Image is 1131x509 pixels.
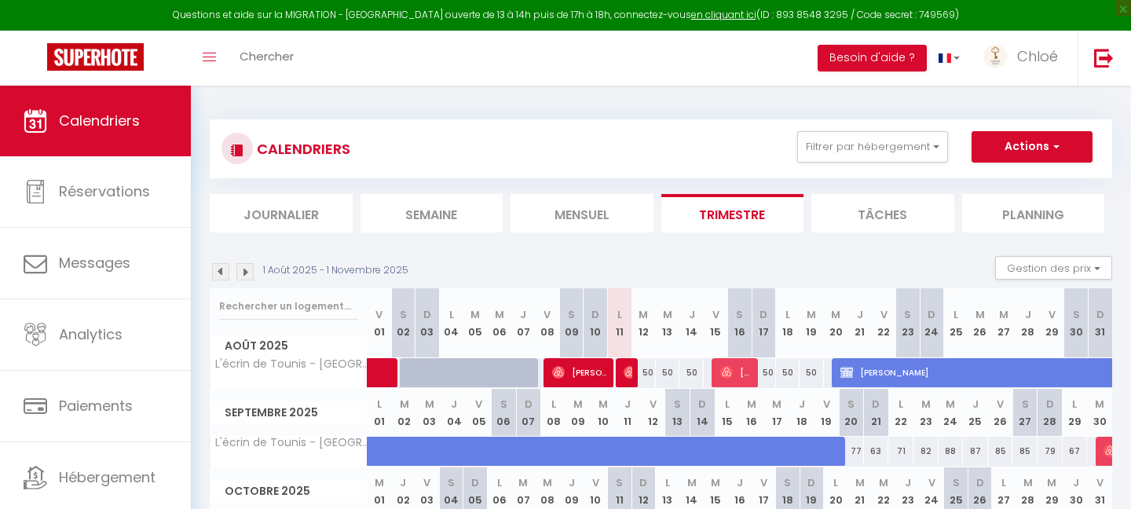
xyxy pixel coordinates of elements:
[591,389,616,437] th: 10
[1063,437,1088,466] div: 67
[565,389,591,437] th: 09
[776,288,800,358] th: 18
[541,389,566,437] th: 08
[665,389,690,437] th: 13
[624,397,631,412] abbr: J
[972,397,979,412] abbr: J
[1001,475,1006,490] abbr: L
[448,475,455,490] abbr: S
[975,307,985,322] abbr: M
[888,389,913,437] th: 22
[59,253,130,273] span: Messages
[944,288,968,358] th: 25
[423,475,430,490] abbr: V
[569,475,575,490] abbr: J
[516,389,541,437] th: 07
[674,397,681,412] abbr: S
[963,389,988,437] th: 25
[740,389,765,437] th: 16
[1096,307,1104,322] abbr: D
[1017,46,1058,66] span: Chloé
[536,288,560,358] th: 08
[715,389,740,437] th: 15
[400,307,407,322] abbr: S
[559,288,584,358] th: 09
[59,467,156,487] span: Hébergement
[857,307,863,322] abbr: J
[439,288,463,358] th: 04
[1047,475,1056,490] abbr: M
[691,8,756,21] a: en cliquant ici
[818,45,927,71] button: Besoin d'aide ?
[544,307,551,322] abbr: V
[995,256,1112,280] button: Gestion des prix
[939,389,964,437] th: 24
[855,475,865,490] abbr: M
[953,475,960,490] abbr: S
[551,397,556,412] abbr: L
[752,358,776,387] div: 50
[736,307,743,322] abbr: S
[375,307,382,322] abbr: V
[698,397,706,412] abbr: D
[543,475,552,490] abbr: M
[831,307,840,322] abbr: M
[992,288,1016,358] th: 27
[814,389,839,437] th: 19
[747,397,756,412] abbr: M
[475,397,482,412] abbr: V
[59,111,140,130] span: Calendriers
[789,389,814,437] th: 18
[847,288,872,358] th: 21
[449,307,454,322] abbr: L
[968,288,992,358] th: 26
[639,475,647,490] abbr: D
[492,389,517,437] th: 06
[520,307,526,322] abbr: J
[896,288,921,358] th: 23
[872,288,896,358] th: 22
[375,475,384,490] abbr: M
[425,397,434,412] abbr: M
[228,31,306,86] a: Chercher
[872,397,880,412] abbr: D
[368,389,393,437] th: 01
[253,131,350,167] h3: CALENDRIERS
[59,396,133,416] span: Paiements
[665,475,670,490] abbr: L
[1025,307,1031,322] abbr: J
[518,475,528,490] abbr: M
[824,288,848,358] th: 20
[470,307,480,322] abbr: M
[785,307,790,322] abbr: L
[417,389,442,437] th: 03
[624,357,631,387] span: [PERSON_NAME]
[210,401,367,424] span: Septembre 2025
[511,194,653,233] li: Mensuel
[689,307,695,322] abbr: J
[1095,397,1104,412] abbr: M
[983,45,1007,68] img: ...
[631,288,656,358] th: 12
[997,397,1004,412] abbr: V
[928,307,935,322] abbr: D
[913,389,939,437] th: 23
[760,475,767,490] abbr: V
[573,397,583,412] abbr: M
[797,131,948,163] button: Filtrer par hébergement
[1038,389,1063,437] th: 28
[511,288,536,358] th: 07
[525,397,533,412] abbr: D
[210,335,367,357] span: Août 2025
[1087,389,1112,437] th: 30
[59,324,123,344] span: Analytics
[687,475,697,490] abbr: M
[219,292,358,320] input: Rechercher un logement...
[368,288,392,358] th: 01
[361,194,503,233] li: Semaine
[1046,397,1054,412] abbr: D
[988,389,1013,437] th: 26
[471,475,479,490] abbr: D
[607,288,631,358] th: 11
[879,475,888,490] abbr: M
